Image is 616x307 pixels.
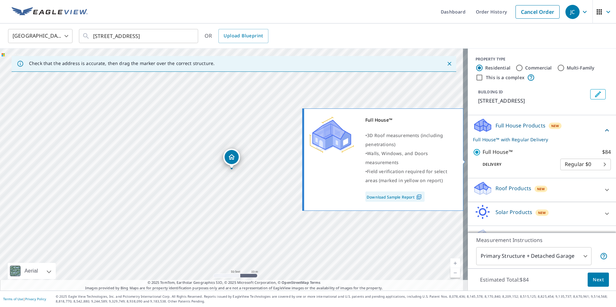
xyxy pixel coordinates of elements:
p: Check that the address is accurate, then drag the marker over the correct structure. [29,60,215,66]
p: Delivery [473,162,560,167]
div: OR [205,29,268,43]
label: This is a complex [486,74,525,81]
button: Close [445,60,454,68]
span: 3D Roof measurements (including penetrations) [365,132,443,147]
span: New [538,210,546,215]
div: Walls ProductsNew [473,228,611,247]
a: Upload Blueprint [218,29,268,43]
div: • [365,167,455,185]
span: © 2025 TomTom, Earthstar Geographics SIO, © 2025 Microsoft Corporation, © [148,280,321,285]
div: • [365,149,455,167]
div: Roof ProductsNew [473,181,611,199]
input: Search by address or latitude-longitude [93,27,185,45]
label: Residential [485,65,510,71]
p: Measurement Instructions [476,236,608,244]
p: Full House™ [483,148,513,156]
p: BUILDING ID [478,89,503,95]
span: Field verification required for select areas (marked in yellow on report) [365,168,447,183]
div: Full House ProductsNewFull House™ with Regular Delivery [473,118,611,143]
label: Commercial [525,65,552,71]
p: [STREET_ADDRESS] [478,97,588,105]
img: Pdf Icon [415,194,423,200]
a: OpenStreetMap [282,280,309,285]
div: PROPERTY TYPE [476,56,608,62]
button: Next [588,273,609,287]
div: Full House™ [365,116,455,125]
span: Next [593,276,604,284]
p: Full House™ with Regular Delivery [473,136,603,143]
div: Aerial [8,263,56,279]
p: $84 [602,148,611,156]
span: New [537,186,545,191]
p: Roof Products [496,184,531,192]
span: New [551,123,559,128]
img: EV Logo [12,7,88,17]
div: Solar ProductsNew [473,205,611,223]
a: Cancel Order [515,5,560,19]
label: Multi-Family [567,65,595,71]
div: Aerial [23,263,40,279]
a: Current Level 19, Zoom Out [450,268,460,278]
img: Premium [309,116,354,154]
p: © 2025 Eagle View Technologies, Inc. and Pictometry International Corp. All Rights Reserved. Repo... [56,294,613,304]
a: Terms [310,280,321,285]
span: Upload Blueprint [224,32,263,40]
div: JC [565,5,580,19]
p: Solar Products [496,208,532,216]
div: • [365,131,455,149]
div: Dropped pin, building 1, Residential property, 152 EDGEDALE WAY NW CALGARY AB T3A2P9 [223,149,240,169]
p: Walls Products [496,232,533,240]
p: Estimated Total: $84 [475,273,534,287]
div: Regular $0 [560,155,611,173]
a: Privacy Policy [25,297,46,301]
a: Current Level 19, Zoom In [450,258,460,268]
div: [GEOGRAPHIC_DATA] [8,27,72,45]
span: Your report will include the primary structure and a detached garage if one exists. [600,252,608,260]
a: Download Sample Report [365,191,425,202]
button: Edit building 1 [590,89,606,99]
a: Terms of Use [3,297,23,301]
div: Primary Structure + Detached Garage [476,247,592,265]
span: Walls, Windows, and Doors measurements [365,150,428,165]
p: | [3,297,46,301]
p: Full House Products [496,122,545,129]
